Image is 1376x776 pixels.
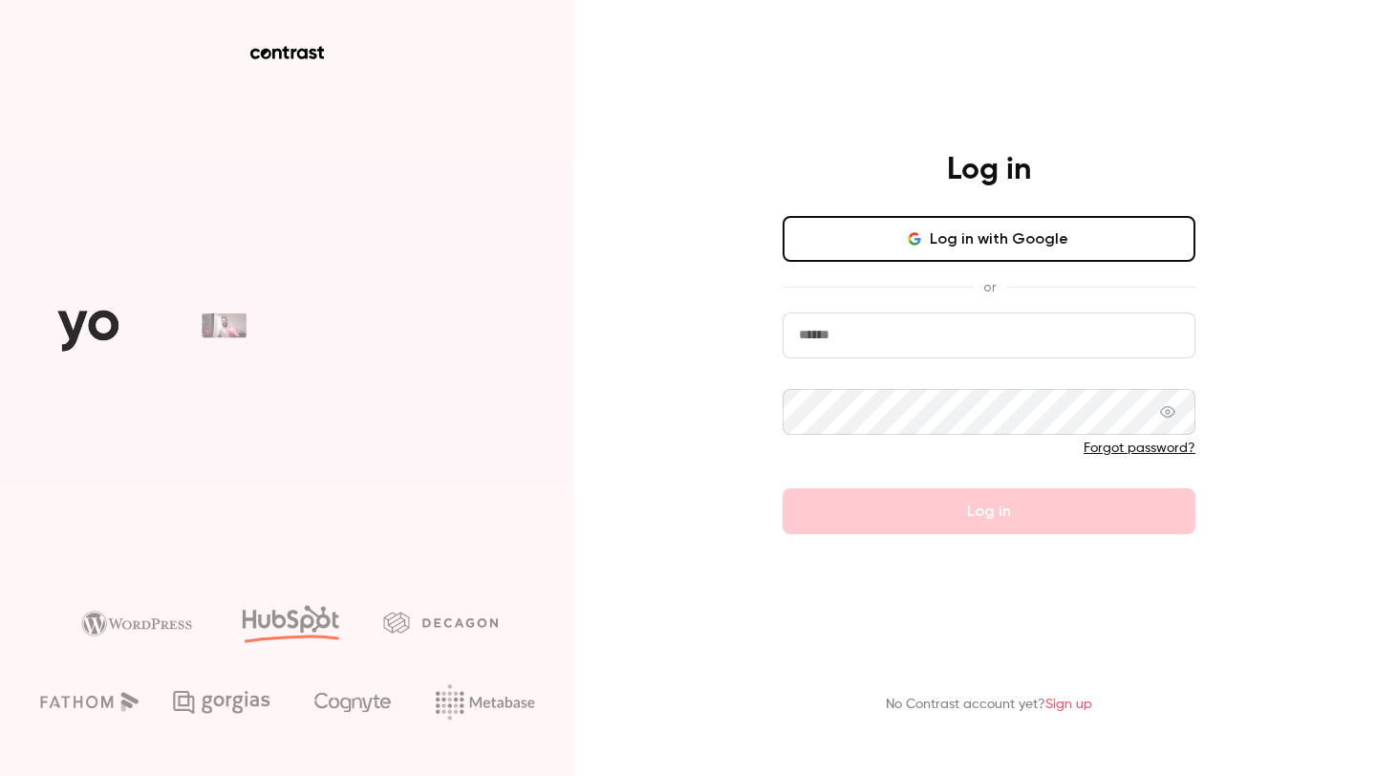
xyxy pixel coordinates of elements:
[974,277,1005,297] span: or
[1084,442,1195,455] a: Forgot password?
[1045,698,1092,711] a: Sign up
[886,695,1092,715] p: No Contrast account yet?
[947,151,1031,189] h4: Log in
[783,216,1195,262] button: Log in with Google
[383,612,498,633] img: decagon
